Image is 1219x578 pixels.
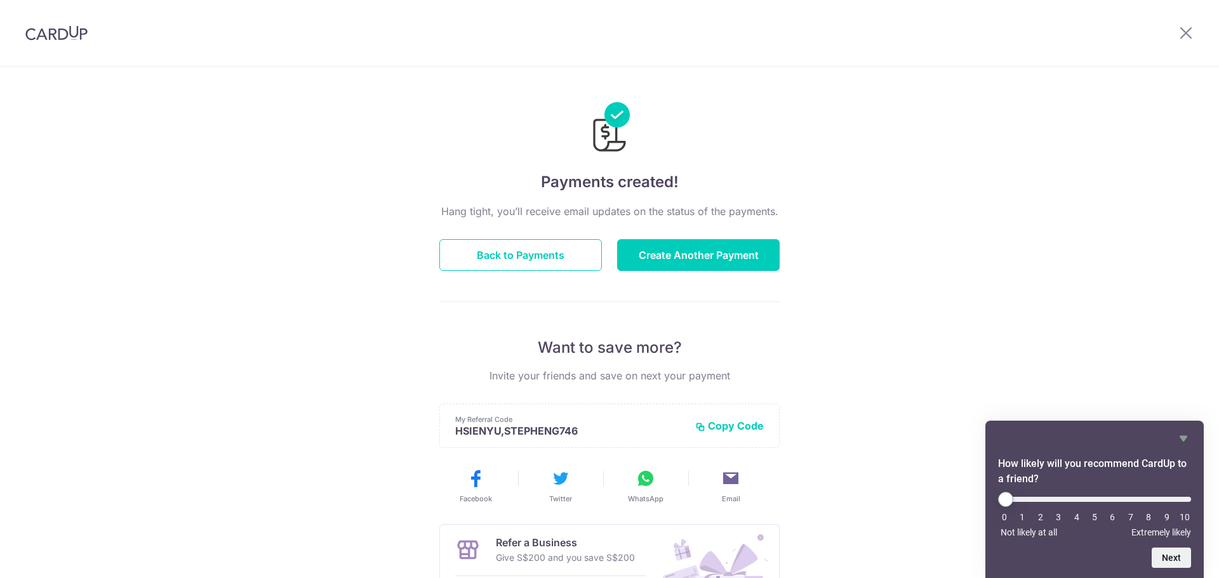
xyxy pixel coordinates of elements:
p: Refer a Business [496,535,635,550]
li: 10 [1178,512,1191,522]
h2: How likely will you recommend CardUp to a friend? Select an option from 0 to 10, with 0 being Not... [998,456,1191,487]
p: My Referral Code [455,414,685,424]
button: Create Another Payment [617,239,780,271]
span: Not likely at all [1001,527,1057,537]
button: Copy Code [695,419,764,432]
button: Email [693,468,768,504]
button: Back to Payments [439,239,602,271]
button: Hide survey [1176,431,1191,446]
li: 9 [1161,512,1173,522]
li: 5 [1088,512,1101,522]
li: 3 [1052,512,1065,522]
p: Want to save more? [439,338,780,358]
li: 8 [1142,512,1155,522]
li: 7 [1124,512,1137,522]
span: Facebook [460,494,492,504]
span: Email [722,494,740,504]
img: CardUp [25,25,88,41]
img: Payments [589,102,630,155]
p: Give S$200 and you save S$200 [496,550,635,565]
li: 4 [1070,512,1083,522]
p: HSIENYU,STEPHENG746 [455,424,685,437]
button: Next question [1152,548,1191,568]
button: Twitter [523,468,598,504]
p: Invite your friends and save on next your payment [439,368,780,383]
li: 1 [1016,512,1029,522]
span: WhatsApp [628,494,663,504]
button: WhatsApp [608,468,683,504]
p: Hang tight, you’ll receive email updates on the status of the payments. [439,204,780,219]
button: Facebook [438,468,513,504]
div: How likely will you recommend CardUp to a friend? Select an option from 0 to 10, with 0 being Not... [998,492,1191,537]
li: 0 [998,512,1011,522]
span: Twitter [549,494,572,504]
li: 6 [1106,512,1119,522]
h4: Payments created! [439,171,780,194]
div: How likely will you recommend CardUp to a friend? Select an option from 0 to 10, with 0 being Not... [998,431,1191,568]
span: Extremely likely [1131,527,1191,537]
li: 2 [1034,512,1047,522]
